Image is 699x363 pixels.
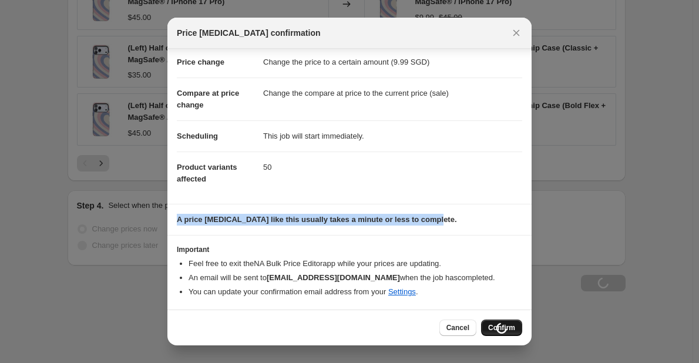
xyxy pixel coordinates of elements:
span: Compare at price change [177,89,239,109]
span: Price change [177,58,224,66]
li: An email will be sent to when the job has completed . [189,272,522,284]
button: Cancel [439,320,476,336]
dd: This job will start immediately. [263,120,522,152]
span: Cancel [446,323,469,332]
span: Product variants affected [177,163,237,183]
li: You can update your confirmation email address from your . [189,286,522,298]
dd: Change the compare at price to the current price (sale) [263,78,522,109]
span: Scheduling [177,132,218,140]
dd: Change the price to a certain amount (9.99 SGD) [263,47,522,78]
button: Close [508,25,525,41]
h3: Important [177,245,522,254]
a: Settings [388,287,416,296]
dd: 50 [263,152,522,183]
li: Feel free to exit the NA Bulk Price Editor app while your prices are updating. [189,258,522,270]
span: Price [MEDICAL_DATA] confirmation [177,27,321,39]
b: A price [MEDICAL_DATA] like this usually takes a minute or less to complete. [177,215,457,224]
b: [EMAIL_ADDRESS][DOMAIN_NAME] [267,273,400,282]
